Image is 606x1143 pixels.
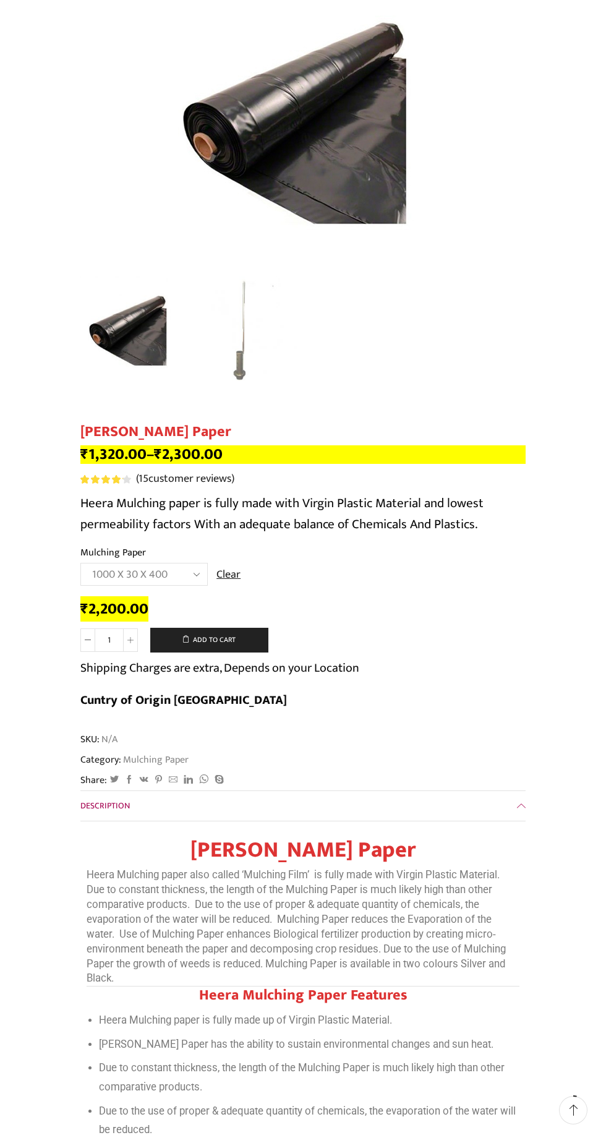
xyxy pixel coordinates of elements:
[80,690,287,711] b: Cuntry of Origin [GEOGRAPHIC_DATA]
[190,276,297,382] li: 2 / 2
[99,1061,505,1093] span: Due to constant thickness, the length of the Mulching Paper is much likely high than other compar...
[80,492,484,535] span: Heera Mulching paper is fully made with Virgin Plastic Material and lowest permeability factors W...
[80,596,88,622] span: ₹
[80,753,189,767] span: Category:
[80,475,130,484] div: Rated 4.27 out of 5
[80,773,107,787] span: Share:
[80,791,526,821] a: Description
[100,732,117,747] span: N/A
[77,276,184,382] li: 1 / 2
[190,276,297,383] img: Mulching Paper Hole Long
[190,831,416,868] strong: [PERSON_NAME] Paper
[139,469,148,488] span: 15
[199,983,408,1008] strong: Heera Mulching Paper Features
[80,423,526,441] h1: [PERSON_NAME] Paper
[121,751,189,768] a: Mulching Paper
[80,475,123,484] span: Rated out of 5 based on customer ratings
[80,475,133,484] span: 15
[99,1038,493,1050] span: [PERSON_NAME] Paper has the ability to sustain environmental changes and sun heat.
[216,567,241,583] a: Clear options
[99,1014,392,1026] span: Heera Mulching paper is fully made up of Virgin Plastic Material.
[190,276,297,383] a: Mulching-Hole
[154,442,223,467] bdi: 2,300.00
[150,628,268,653] button: Add to cart
[87,868,506,985] span: Heera Mulching paper also called ‘Mulching Film’ is fully made with Virgin Plastic Material. Due ...
[136,471,234,487] a: (15customer reviews)
[80,798,130,813] span: Description
[154,442,162,467] span: ₹
[80,445,526,464] p: –
[77,275,184,382] img: Heera Mulching Paper
[80,732,526,747] span: SKU:
[80,596,148,622] bdi: 2,200.00
[95,628,123,652] input: Product quantity
[80,442,147,467] bdi: 1,320.00
[80,658,359,678] p: Shipping Charges are extra, Depends on your Location
[99,1105,516,1136] span: Due to the use of proper & adequate quantity of chemicals, the evaporation of the water will be r...
[80,546,146,560] label: Mulching Paper
[80,442,88,467] span: ₹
